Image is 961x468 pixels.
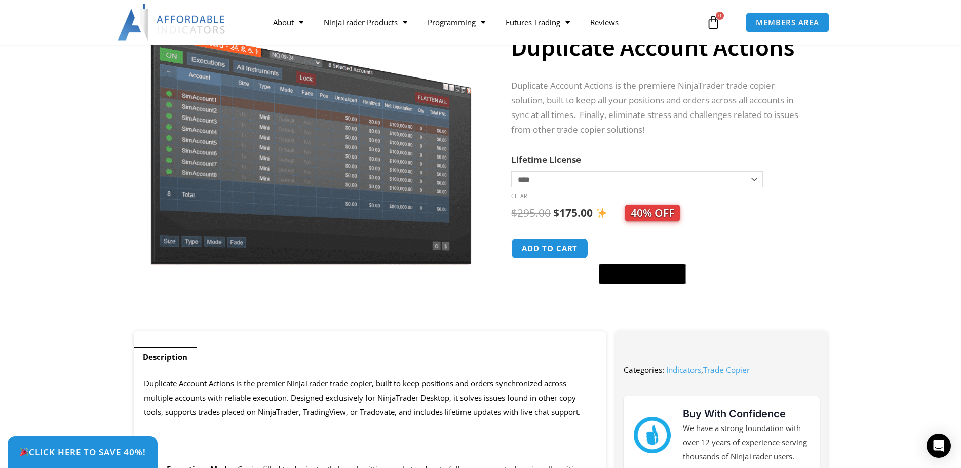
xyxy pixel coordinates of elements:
[683,421,810,464] p: We have a strong foundation with over 12 years of experience serving thousands of NinjaTrader users.
[666,365,701,375] a: Indicators
[624,365,664,375] span: Categories:
[263,11,314,34] a: About
[511,79,807,137] p: Duplicate Account Actions is the premiere NinjaTrader trade copier solution, built to keep all yo...
[8,436,158,468] a: 🎉Click Here to save 40%!
[511,206,551,220] bdi: 295.00
[597,237,688,261] iframe: Secure express checkout frame
[596,208,607,218] img: ✨
[511,29,807,65] h1: Duplicate Account Actions
[511,206,517,220] span: $
[118,4,226,41] img: LogoAI | Affordable Indicators – NinjaTrader
[666,365,750,375] span: ,
[134,347,197,367] a: Description
[580,11,629,34] a: Reviews
[511,153,581,165] label: Lifetime License
[314,11,417,34] a: NinjaTrader Products
[144,378,581,417] span: Duplicate Account Actions is the premier NinjaTrader trade copier, built to keep positions and or...
[599,264,686,284] button: Buy with GPay
[417,11,495,34] a: Programming
[553,206,559,220] span: $
[144,422,395,437] strong: NinjaTrader Trade Copier Features and Benefits
[716,12,724,20] span: 0
[19,448,146,456] span: Click Here to save 40%!
[20,448,28,456] img: 🎉
[634,417,670,453] img: mark thumbs good 43913 | Affordable Indicators – NinjaTrader
[511,192,527,200] a: Clear options
[756,19,819,26] span: MEMBERS AREA
[691,8,736,37] a: 0
[263,11,704,34] nav: Menu
[511,290,807,299] iframe: PayPal Message 1
[511,238,588,259] button: Add to cart
[625,205,680,221] span: 40% OFF
[703,365,750,375] a: Trade Copier
[495,11,580,34] a: Futures Trading
[553,206,593,220] bdi: 175.00
[745,12,830,33] a: MEMBERS AREA
[683,406,810,421] h3: Buy With Confidence
[927,434,951,458] div: Open Intercom Messenger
